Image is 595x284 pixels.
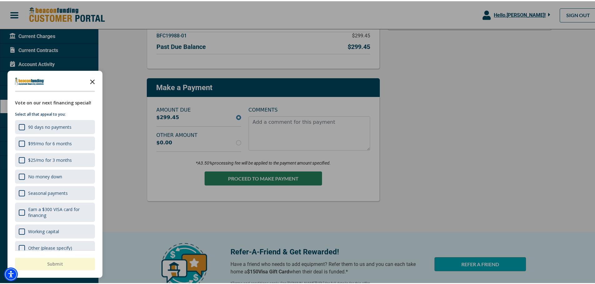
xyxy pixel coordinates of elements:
div: Accessibility Menu [4,266,18,280]
div: 90 days no payments [15,119,95,133]
div: Vote on our next financing special! [15,98,95,105]
div: $25/mo for 3 months [15,152,95,166]
div: Earn a $300 VISA card for financing [15,201,95,221]
div: 90 days no payments [28,123,72,129]
button: Close the survey [86,74,99,86]
div: Seasonal payments [28,189,68,195]
div: No money down [15,168,95,182]
img: Company logo [15,76,44,84]
div: Working capital [28,227,59,233]
div: $99/mo for 6 months [15,135,95,149]
div: Survey [7,70,102,277]
div: $25/mo for 3 months [28,156,72,162]
div: Other (please specify) [28,244,72,250]
div: Seasonal payments [15,185,95,199]
p: Select all that appeal to you: [15,110,95,116]
div: Working capital [15,223,95,237]
button: Submit [15,257,95,269]
div: $99/mo for 6 months [28,139,72,145]
div: Other (please specify) [15,240,95,254]
div: No money down [28,172,62,178]
div: Earn a $300 VISA card for financing [28,205,91,217]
